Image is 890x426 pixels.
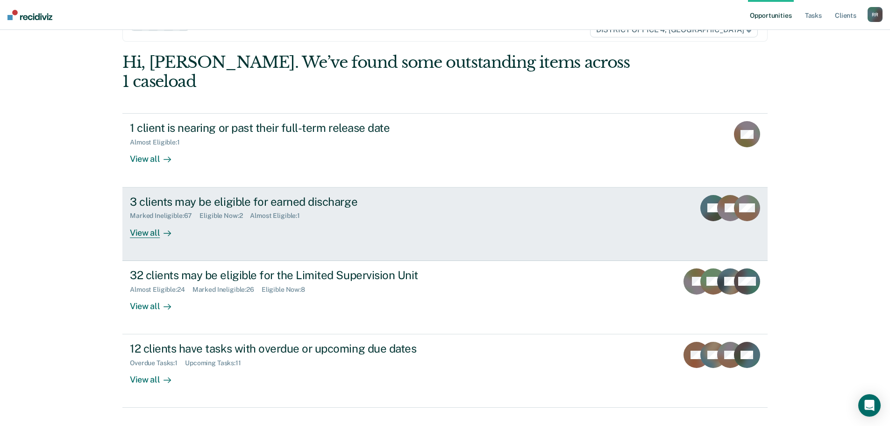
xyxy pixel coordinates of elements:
div: Marked Ineligible : 67 [130,212,199,220]
div: View all [130,367,182,385]
button: RR [868,7,883,22]
img: Recidiviz [7,10,52,20]
div: View all [130,220,182,238]
div: Open Intercom Messenger [858,394,881,417]
div: Hi, [PERSON_NAME]. We’ve found some outstanding items across 1 caseload [122,53,639,91]
div: Almost Eligible : 1 [250,212,307,220]
div: View all [130,146,182,165]
div: Overdue Tasks : 1 [130,359,185,367]
div: 12 clients have tasks with overdue or upcoming due dates [130,342,458,355]
div: 3 clients may be eligible for earned discharge [130,195,458,209]
div: Eligible Now : 2 [199,212,250,220]
a: 32 clients may be eligible for the Limited Supervision UnitAlmost Eligible:24Marked Ineligible:26... [122,261,768,334]
div: Almost Eligible : 1 [130,138,187,146]
div: Almost Eligible : 24 [130,286,192,294]
div: Eligible Now : 8 [262,286,313,294]
div: Upcoming Tasks : 11 [185,359,249,367]
a: 3 clients may be eligible for earned dischargeMarked Ineligible:67Eligible Now:2Almost Eligible:1... [122,188,768,261]
a: 1 client is nearing or past their full-term release dateAlmost Eligible:1View all [122,113,768,187]
a: 12 clients have tasks with overdue or upcoming due datesOverdue Tasks:1Upcoming Tasks:11View all [122,334,768,408]
div: 1 client is nearing or past their full-term release date [130,121,458,135]
div: R R [868,7,883,22]
div: 32 clients may be eligible for the Limited Supervision Unit [130,268,458,282]
div: Marked Ineligible : 26 [192,286,262,294]
div: View all [130,293,182,311]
